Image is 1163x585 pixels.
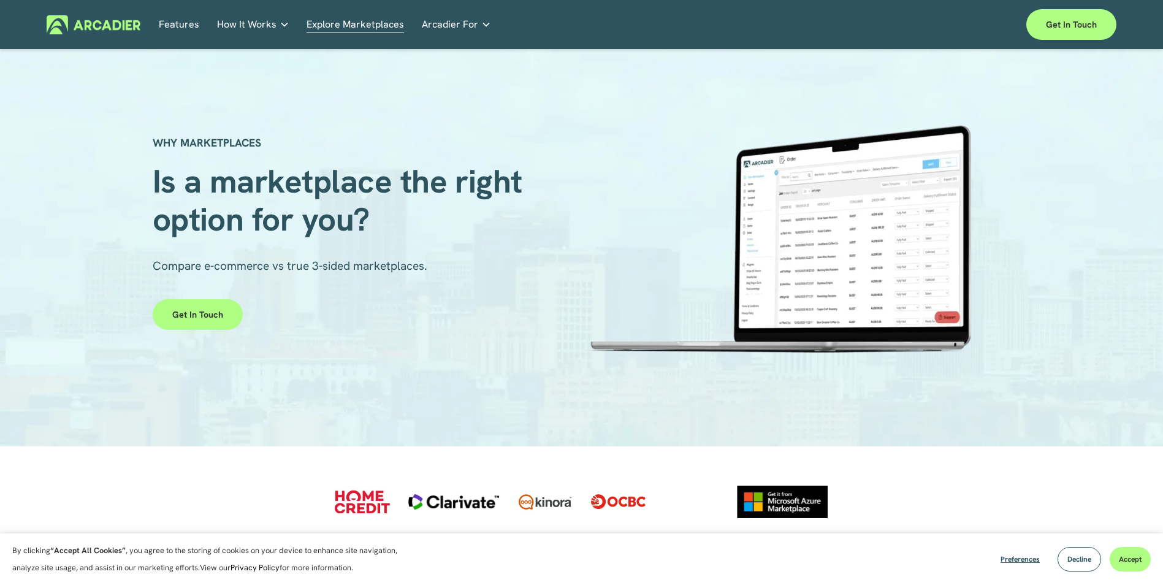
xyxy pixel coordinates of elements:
img: Arcadier [47,15,140,34]
span: Compare e-commerce vs true 3-sided marketplaces. [153,258,427,273]
button: Preferences [991,547,1049,572]
strong: WHY MARKETPLACES [153,136,261,150]
span: How It Works [217,16,276,33]
a: Get in touch [1026,9,1116,40]
button: Decline [1058,547,1101,572]
span: Decline [1067,554,1091,564]
a: folder dropdown [217,15,289,34]
a: Privacy Policy [231,562,280,573]
iframe: Chat Widget [1102,526,1163,585]
span: Preferences [1001,554,1040,564]
span: Arcadier For [422,16,478,33]
a: Features [159,15,199,34]
a: Explore Marketplaces [307,15,404,34]
p: By clicking , you agree to the storing of cookies on your device to enhance site navigation, anal... [12,542,411,576]
strong: “Accept All Cookies” [50,545,126,556]
span: Is a marketplace the right option for you? [153,160,531,240]
a: folder dropdown [422,15,491,34]
a: Get in touch [153,299,243,330]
